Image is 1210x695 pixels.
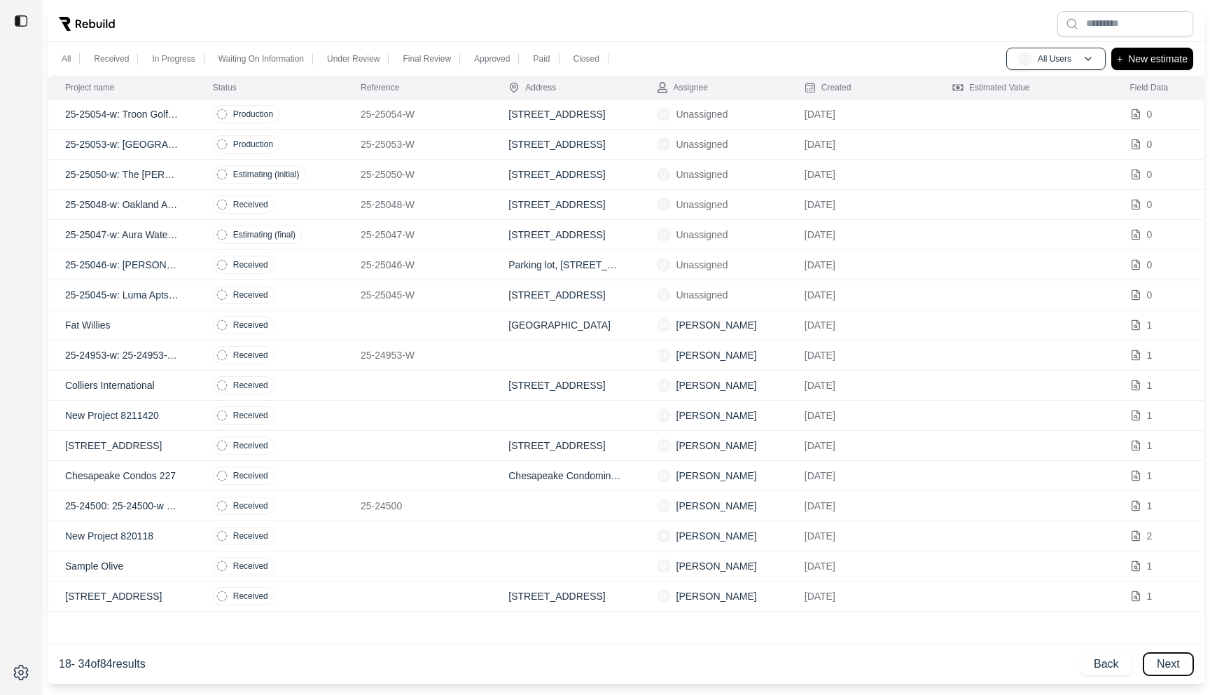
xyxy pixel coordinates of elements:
p: 25-25053-w: [GEOGRAPHIC_DATA] [65,137,179,151]
p: [STREET_ADDRESS] [65,439,179,453]
td: [STREET_ADDRESS] [492,160,639,190]
p: 25-24500: 25-24500-w (agave Ranch Apartments) [65,499,179,513]
span: SK [657,439,671,453]
td: [STREET_ADDRESS] [492,99,639,130]
p: 1 [1147,559,1153,573]
p: 25-25048-w: Oakland Apartments 6, 7 [65,198,179,212]
p: [PERSON_NAME] [676,378,757,392]
span: SK [657,469,671,483]
p: Paid [533,53,550,64]
p: 1 [1147,408,1153,422]
p: Received [233,259,268,270]
p: [DATE] [805,469,919,483]
p: Received [233,289,268,301]
p: [DATE] [805,318,919,332]
button: AUAll Users [1006,48,1106,70]
p: Fat Willies [65,318,179,332]
span: TW [657,499,671,513]
p: 25-25045-W [361,288,475,302]
p: [DATE] [805,589,919,603]
span: U [657,107,671,121]
p: [DATE] [805,288,919,302]
p: [PERSON_NAME] [676,529,757,543]
p: 25-25050-W [361,167,475,181]
div: Status [213,82,237,93]
p: 18 - 34 of 84 results [59,656,146,673]
p: Received [233,591,268,602]
img: Rebuild [59,17,115,31]
p: [PERSON_NAME] [676,499,757,513]
td: [STREET_ADDRESS] [492,130,639,160]
p: [DATE] [805,378,919,392]
p: Chesapeake Condos 227 [65,469,179,483]
p: 25-25046-w: [PERSON_NAME] @ [GEOGRAPHIC_DATA] 1029 [65,258,179,272]
span: SK [657,318,671,332]
div: Address [508,82,556,93]
p: 2 [1147,529,1153,543]
p: 0 [1147,288,1153,302]
img: toggle sidebar [14,14,28,28]
span: B [657,529,671,543]
span: SK [657,378,671,392]
p: New Project 8211420 [65,408,179,422]
p: Received [233,440,268,451]
p: [DATE] [805,559,919,573]
p: Unassigned [676,228,728,242]
span: U [657,288,671,302]
p: [DATE] [805,198,919,212]
div: Reference [361,82,399,93]
p: 1 [1147,589,1153,603]
p: Received [233,410,268,421]
p: [DATE] [805,499,919,513]
p: Production [233,139,273,150]
p: 25-25050-w: The [PERSON_NAME] 1121 & 2121 [65,167,179,181]
p: 25-24500 [361,499,475,513]
p: [PERSON_NAME] [676,439,757,453]
p: 0 [1147,258,1153,272]
p: New Project 820118 [65,529,179,543]
div: Project name [65,82,115,93]
p: Final Review [403,53,451,64]
p: Waiting On Information [218,53,304,64]
p: [PERSON_NAME] [676,469,757,483]
p: Received [233,500,268,511]
p: Received [233,560,268,572]
p: Unassigned [676,137,728,151]
p: Unassigned [676,167,728,181]
p: 25-24953-w: 25-24953-w ([PERSON_NAME]) [65,348,179,362]
p: Received [94,53,129,64]
button: +New estimate [1111,48,1193,70]
p: 0 [1147,107,1153,121]
p: Received [233,319,268,331]
p: 1 [1147,318,1153,332]
p: [STREET_ADDRESS] [65,589,179,603]
div: Field Data [1130,82,1169,93]
p: Estimating (initial) [233,169,300,180]
p: [PERSON_NAME] [676,589,757,603]
p: 0 [1147,167,1153,181]
span: SK [657,408,671,422]
p: [DATE] [805,167,919,181]
p: 0 [1147,228,1153,242]
p: [DATE] [805,529,919,543]
p: [PERSON_NAME] [676,408,757,422]
p: New estimate [1128,50,1188,67]
p: [DATE] [805,228,919,242]
span: U [657,137,671,151]
button: Back [1080,653,1132,675]
p: 0 [1147,137,1153,151]
td: Parking lot, [STREET_ADDRESS] [492,250,639,280]
td: [STREET_ADDRESS] [492,190,639,220]
div: Created [805,82,851,93]
td: [STREET_ADDRESS] [492,431,639,461]
div: Estimated Value [952,82,1030,93]
p: [PERSON_NAME] [676,318,757,332]
p: + [1117,50,1122,67]
p: 0 [1147,198,1153,212]
p: 25-25045-w: Luma Apts #104 [65,288,179,302]
p: [DATE] [805,439,919,453]
p: All Users [1038,53,1071,64]
p: Under Review [327,53,380,64]
p: 25-25048-W [361,198,475,212]
p: [DATE] [805,348,919,362]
